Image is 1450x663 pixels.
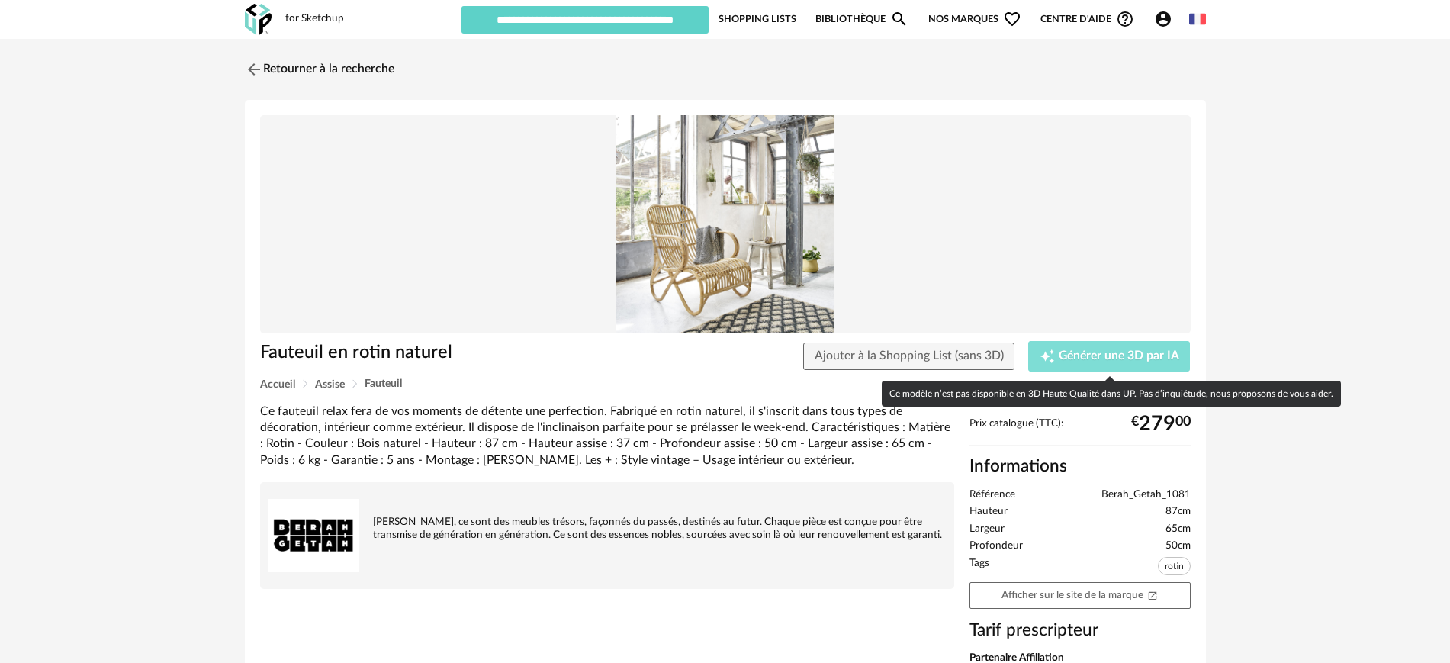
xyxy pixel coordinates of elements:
[969,455,1191,478] h2: Informations
[1154,10,1179,28] span: Account Circle icon
[1101,488,1191,502] span: Berah_Getah_1081
[1165,539,1191,553] span: 50cm
[268,490,359,581] img: brand logo
[1003,10,1021,28] span: Heart Outline icon
[1040,349,1055,364] span: Creation icon
[719,5,796,34] a: Shopping Lists
[1165,523,1191,536] span: 65cm
[815,349,1004,362] span: Ajouter à la Shopping List (sans 3D)
[969,488,1015,502] span: Référence
[1147,589,1158,600] span: Open In New icon
[969,539,1023,553] span: Profondeur
[1154,10,1172,28] span: Account Circle icon
[285,12,344,26] div: for Sketchup
[1059,350,1179,362] span: Générer une 3D par IA
[260,115,1191,334] img: Product pack shot
[969,523,1005,536] span: Largeur
[969,557,989,579] span: Tags
[803,343,1015,370] button: Ajouter à la Shopping List (sans 3D)
[1116,10,1134,28] span: Help Circle Outline icon
[245,60,263,79] img: svg+xml;base64,PHN2ZyB3aWR0aD0iMjQiIGhlaWdodD0iMjQiIHZpZXdCb3g9IjAgMCAyNCAyNCIgZmlsbD0ibm9uZSIgeG...
[1028,341,1190,372] button: Creation icon Générer une 3D par IA
[1139,418,1175,430] span: 279
[1165,505,1191,519] span: 87cm
[1158,557,1191,575] span: rotin
[969,582,1191,609] a: Afficher sur le site de la marqueOpen In New icon
[1189,11,1206,27] img: fr
[928,5,1021,34] span: Nos marques
[969,620,1191,642] h3: Tarif prescripteur
[268,490,947,542] div: [PERSON_NAME], ce sont des meubles trésors, façonnés du passés, destinés au futur. Chaque pièce e...
[365,378,402,389] span: Fauteuil
[245,53,394,86] a: Retourner à la recherche
[890,10,908,28] span: Magnify icon
[260,379,295,390] span: Accueil
[882,381,1341,407] div: Ce modèle n’est pas disponible en 3D Haute Qualité dans UP. Pas d’inquiétude, nous proposons de v...
[260,341,639,365] h1: Fauteuil en rotin naturel
[969,505,1008,519] span: Hauteur
[260,404,954,468] div: Ce fauteuil relax fera de vos moments de détente une perfection. Fabriqué en rotin naturel, il s'...
[245,4,272,35] img: OXP
[815,5,908,34] a: BibliothèqueMagnify icon
[315,379,345,390] span: Assise
[260,378,1191,390] div: Breadcrumb
[1040,10,1134,28] span: Centre d'aideHelp Circle Outline icon
[969,417,1191,446] div: Prix catalogue (TTC):
[1131,418,1191,430] div: € 00
[969,652,1064,663] b: Partenaire Affiliation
